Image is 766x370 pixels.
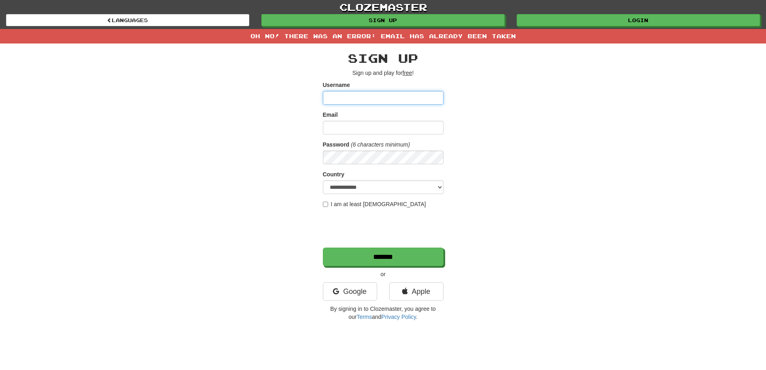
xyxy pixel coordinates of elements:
a: Apple [389,282,444,301]
a: Languages [6,14,249,26]
label: Username [323,81,350,89]
u: free [403,70,412,76]
em: (6 characters minimum) [351,141,410,148]
a: Google [323,282,377,301]
p: or [323,270,444,278]
label: Country [323,170,345,178]
p: Sign up and play for ! [323,69,444,77]
a: Sign up [261,14,505,26]
label: Email [323,111,338,119]
label: Password [323,141,349,149]
a: Privacy Policy [381,314,416,320]
iframe: reCAPTCHA [323,212,445,244]
a: Login [517,14,760,26]
label: I am at least [DEMOGRAPHIC_DATA] [323,200,426,208]
input: I am at least [DEMOGRAPHIC_DATA] [323,202,328,207]
h2: Sign up [323,52,444,65]
p: By signing in to Clozemaster, you agree to our and . [323,305,444,321]
a: Terms [357,314,372,320]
